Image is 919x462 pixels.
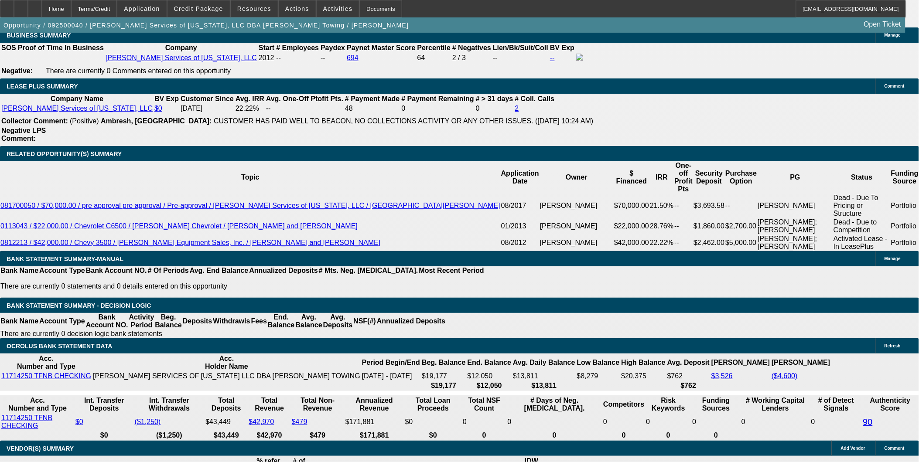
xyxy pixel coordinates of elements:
a: 11714250 TFNB CHECKING [1,372,91,380]
th: $42,970 [248,431,290,440]
th: Total Deposits [205,396,247,413]
button: Activities [317,0,359,17]
th: 0 [507,431,602,440]
span: Add Vendor [841,446,865,451]
th: Annualized Revenue [345,396,404,413]
td: 28.76% [649,218,674,234]
b: BV Exp [154,95,179,102]
a: -- [550,54,555,61]
th: $12,050 [467,381,512,390]
a: 11714250 TFNB CHECKING [1,414,52,429]
span: BANK STATEMENT SUMMARY-MANUAL [7,255,123,262]
span: Actions [285,5,309,12]
th: Total Loan Proceeds [405,396,461,413]
a: 90 [863,417,873,427]
th: SOS [1,44,17,52]
td: $5,000.00 [725,234,757,251]
th: 0 [646,431,691,440]
b: Collector Comment: [1,117,68,125]
th: # Mts. Neg. [MEDICAL_DATA]. [318,266,419,275]
b: Percentile [417,44,451,51]
td: 48 [345,104,400,113]
th: Acc. Holder Name [92,354,361,371]
td: [DATE] [180,104,234,113]
a: $479 [292,418,307,425]
th: Application Date [501,161,540,194]
div: 64 [417,54,451,62]
td: $2,700.00 [725,218,757,234]
b: Customer Since [181,95,234,102]
td: $3,693.58 [693,194,725,218]
img: facebook-icon.png [576,54,583,61]
th: Authenticity Score [863,396,918,413]
span: -- [276,54,281,61]
a: [PERSON_NAME] Services of [US_STATE], LLC [1,105,153,112]
a: [PERSON_NAME] Services of [US_STATE], LLC [106,54,257,61]
td: 0 [692,414,740,430]
th: Bank Account NO. [85,266,147,275]
b: Company Name [51,95,103,102]
td: Portfolio [891,234,919,251]
span: Comment [885,446,905,451]
th: Competitors [603,396,645,413]
b: Ambresh, [GEOGRAPHIC_DATA]: [101,117,212,125]
p: There are currently 0 statements and 0 details entered on this opportunity [0,282,484,290]
td: -- [674,234,694,251]
th: Account Type [39,313,85,330]
td: $19,177 [421,372,466,380]
td: -- [725,194,757,218]
span: OCROLUS BANK STATEMENT DATA [7,343,112,350]
b: Avg. One-Off Ptofit Pts. [266,95,343,102]
th: Sum of the Total NSF Count and Total Overdraft Fee Count from Ocrolus [462,396,506,413]
th: NSF(#) [353,313,376,330]
td: [PERSON_NAME] SERVICES OF [US_STATE] LLC DBA [PERSON_NAME] TOWING [92,372,361,380]
td: 21.50% [649,194,674,218]
th: Avg. Deposits [323,313,353,330]
th: $762 [667,381,710,390]
td: [PERSON_NAME]; [PERSON_NAME] [758,218,834,234]
th: Beg. Balance [154,313,182,330]
span: Credit Package [174,5,223,12]
th: # Working Capital Lenders [741,396,810,413]
td: 0 [507,414,602,430]
span: Comment [885,84,905,88]
th: Activity Period [129,313,155,330]
span: RELATED OPPORTUNITY(S) SUMMARY [7,150,122,157]
th: $ Financed [614,161,649,194]
td: $22,000.00 [614,218,649,234]
td: $42,000.00 [614,234,649,251]
th: Proof of Time In Business [17,44,104,52]
th: Account Type [39,266,85,275]
td: [PERSON_NAME] [758,194,834,218]
span: Refresh [885,343,901,348]
td: $20,375 [621,372,666,380]
th: One-off Profit Pts [674,161,694,194]
th: Owner [540,161,614,194]
td: Dead - Due To Pricing or Structure [833,194,891,218]
th: Fees [251,313,267,330]
th: $19,177 [421,381,466,390]
th: [PERSON_NAME] [771,354,830,371]
th: Funding Source [891,161,919,194]
span: (Positive) [70,117,99,125]
th: $479 [291,431,344,440]
td: -- [266,104,344,113]
a: $0 [154,105,162,112]
th: Status [833,161,891,194]
span: LEASE PLUS SUMMARY [7,83,78,90]
span: CUSTOMER HAS PAID WELL TO BEACON, NO COLLECTIONS ACTIVITY OR ANY OTHER ISSUES. ([DATE] 10:24 AM) [214,117,593,125]
td: 0 [646,414,691,430]
th: Deposits [182,313,213,330]
th: Security Deposit [693,161,725,194]
span: Resources [237,5,271,12]
a: 0113043 / $22,000.00 / Chevrolet C6500 / [PERSON_NAME] Chevrolet / [PERSON_NAME] and [PERSON_NAME] [0,222,358,230]
b: Paydex [321,44,345,51]
td: 22.22% [649,234,674,251]
td: $8,279 [577,372,620,380]
a: $0 [75,418,83,425]
button: Credit Package [167,0,230,17]
b: # Payment Made [345,95,400,102]
a: 081700050 / $70,000.00 / pre approval pre approval / Pre-approval / [PERSON_NAME] Services of [US... [0,202,500,209]
th: $0 [75,431,133,440]
th: $0 [405,431,461,440]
